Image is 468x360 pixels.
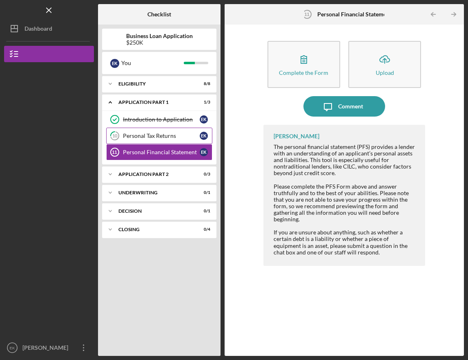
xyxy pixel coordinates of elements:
div: Personal Tax Returns [123,133,200,139]
div: 0 / 1 [196,190,210,195]
div: You [121,56,184,70]
div: $250K [126,39,193,46]
b: Personal Financial Statement [317,11,392,18]
div: Comment [338,96,363,117]
div: E K [200,115,208,124]
div: Upload [376,70,394,76]
tspan: 11 [304,12,309,17]
button: Upload [348,41,421,88]
a: Introduction to ApplicationEK [106,111,212,128]
b: Checklist [147,11,171,18]
div: 0 / 3 [196,172,210,177]
div: 0 / 1 [196,209,210,214]
tspan: 10 [112,133,118,139]
button: Complete the Form [267,41,340,88]
div: 8 / 8 [196,81,210,86]
button: Dashboard [4,20,94,37]
div: The personal financial statement (PFS) provides a lender with an understanding of an applicant’s ... [274,144,417,256]
div: Application Part 2 [118,172,190,177]
b: Business Loan Application [126,33,193,39]
div: 1 / 3 [196,100,210,105]
button: EK[PERSON_NAME] [4,340,94,356]
div: [PERSON_NAME] [274,133,319,139]
div: Closing [118,227,190,232]
div: E K [200,148,208,156]
div: E K [110,59,119,68]
a: 10Personal Tax ReturnsEK [106,128,212,144]
div: Eligibility [118,81,190,86]
div: [PERSON_NAME] [20,340,74,358]
div: 0 / 4 [196,227,210,232]
button: Comment [303,96,385,117]
div: Underwriting [118,190,190,195]
text: EK [10,346,15,350]
div: Introduction to Application [123,116,200,123]
div: Application Part 1 [118,100,190,105]
a: 11Personal Financial StatementEK [106,144,212,160]
div: Dashboard [25,20,52,39]
div: E K [200,132,208,140]
tspan: 11 [112,150,117,155]
div: Decision [118,209,190,214]
div: Complete the Form [279,70,328,76]
div: Personal Financial Statement [123,149,200,155]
